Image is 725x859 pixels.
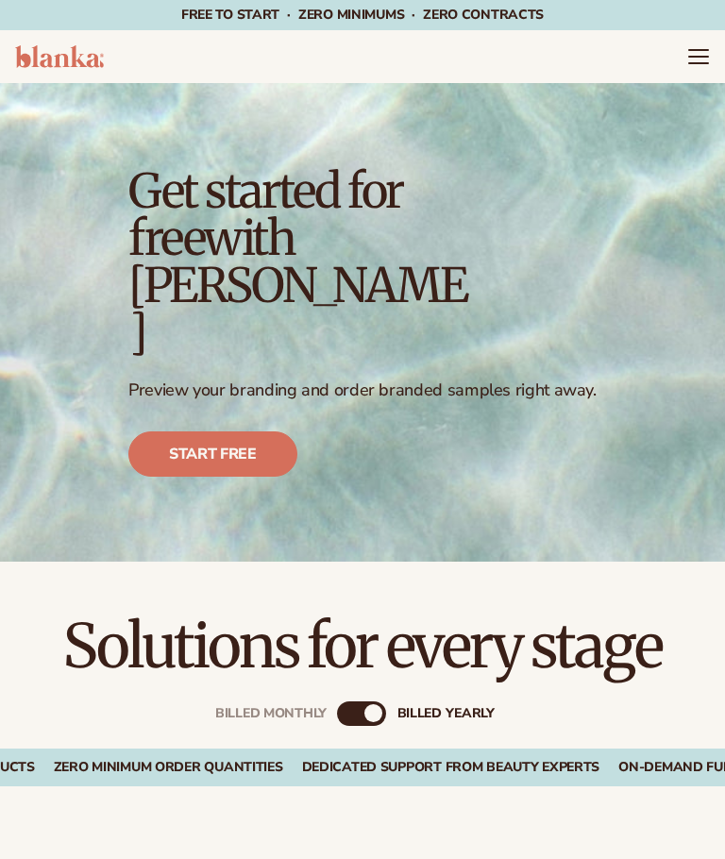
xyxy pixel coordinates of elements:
[128,379,597,401] p: Preview your branding and order branded samples right away.
[397,706,495,720] div: billed Yearly
[53,615,672,678] h2: Solutions for every stage
[128,168,466,357] h1: Get started for free with [PERSON_NAME]
[128,431,297,477] a: Start free
[302,760,600,776] div: Dedicated Support From Beauty Experts
[215,706,327,720] div: Billed Monthly
[15,45,104,68] img: logo
[687,45,710,68] summary: Menu
[181,6,544,24] span: Free to start · ZERO minimums · ZERO contracts
[54,760,283,776] div: Zero Minimum Order QuantitieS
